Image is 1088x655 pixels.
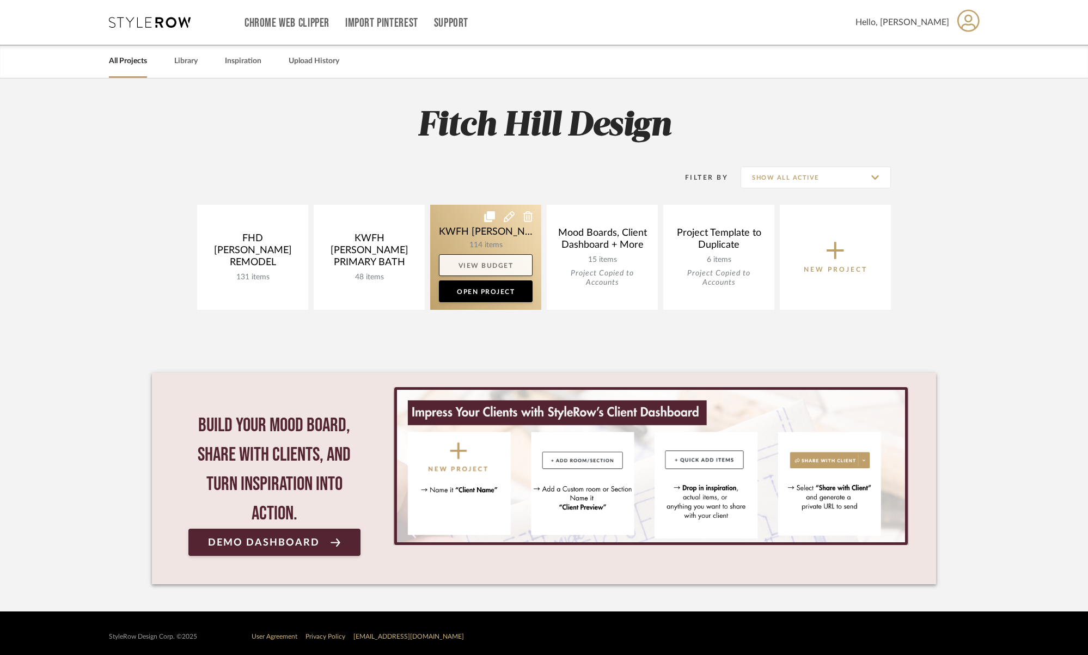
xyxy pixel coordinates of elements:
div: KWFH [PERSON_NAME] PRIMARY BATH [322,232,416,273]
div: 131 items [206,273,299,282]
a: Chrome Web Clipper [245,19,329,28]
a: Open Project [439,280,533,302]
span: Demo Dashboard [208,537,320,548]
a: [EMAIL_ADDRESS][DOMAIN_NAME] [353,633,464,640]
div: Filter By [671,172,728,183]
div: FHD [PERSON_NAME] REMODEL [206,232,299,273]
a: Inspiration [225,54,261,69]
div: 6 items [672,255,766,265]
div: Project Copied to Accounts [672,269,766,287]
h2: Fitch Hill Design [152,106,936,146]
a: User Agreement [252,633,297,640]
div: Mood Boards, Client Dashboard + More [555,227,649,255]
div: 0 [393,387,909,545]
div: 15 items [555,255,649,265]
a: Import Pinterest [345,19,418,28]
a: Library [174,54,198,69]
div: 48 items [322,273,416,282]
a: Support [434,19,468,28]
span: Hello, [PERSON_NAME] [855,16,949,29]
a: All Projects [109,54,147,69]
p: New Project [804,264,867,275]
div: StyleRow Design Corp. ©2025 [109,633,197,641]
a: Upload History [289,54,339,69]
div: Project Template to Duplicate [672,227,766,255]
a: Demo Dashboard [188,529,360,556]
div: Project Copied to Accounts [555,269,649,287]
a: Privacy Policy [305,633,345,640]
button: New Project [780,205,891,310]
img: StyleRow_Client_Dashboard_Banner__1_.png [397,390,905,542]
a: View Budget [439,254,533,276]
div: Build your mood board, share with clients, and turn inspiration into action. [188,411,360,529]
